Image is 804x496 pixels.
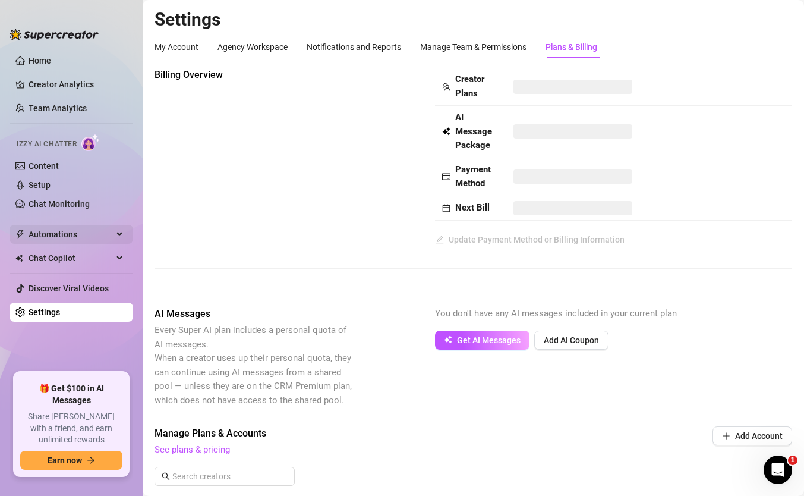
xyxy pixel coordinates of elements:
button: Get AI Messages [435,331,529,350]
input: Search creators [172,470,278,483]
a: Content [29,161,59,171]
button: Earn nowarrow-right [20,451,122,470]
span: Chat Copilot [29,249,113,268]
img: Chat Copilot [15,254,23,262]
span: Earn now [48,456,82,465]
a: See plans & pricing [155,444,230,455]
strong: AI Message Package [455,112,492,150]
div: My Account [155,40,198,54]
a: Creator Analytics [29,75,124,94]
a: Settings [29,307,60,317]
span: 1 [788,456,797,465]
button: Add Account [712,426,792,445]
span: team [442,83,450,91]
div: Notifications and Reports [307,40,401,54]
a: Chat Monitoring [29,199,90,209]
div: Agency Workspace [217,40,288,54]
a: Home [29,56,51,65]
span: Add AI Coupon [544,335,599,345]
span: 🎁 Get $100 in AI Messages [20,383,122,406]
span: Add Account [735,431,783,441]
span: Automations [29,225,113,244]
span: You don't have any AI messages included in your current plan [435,308,677,319]
span: search [162,472,170,481]
strong: Creator Plans [455,74,484,99]
button: Add AI Coupon [534,331,608,350]
a: Team Analytics [29,103,87,113]
span: Billing Overview [155,68,354,82]
span: plus [722,432,730,440]
img: logo-BBDzfeDw.svg [10,29,99,40]
strong: Next Bill [455,202,490,213]
span: Izzy AI Chatter [17,139,77,150]
div: Plans & Billing [546,40,597,54]
span: Every Super AI plan includes a personal quota of AI messages. When a creator uses up their person... [155,325,352,406]
img: AI Chatter [81,134,100,151]
span: arrow-right [87,456,95,464]
strong: Payment Method [455,164,491,189]
span: AI Messages [155,307,354,321]
iframe: Intercom live chat [764,456,792,484]
a: Discover Viral Videos [29,284,109,293]
span: calendar [442,204,450,212]
span: Get AI Messages [457,335,521,345]
a: Setup [29,180,51,190]
button: Update Payment Method or Billing Information [435,230,625,249]
span: credit-card [442,172,450,181]
span: Share [PERSON_NAME] with a friend, and earn unlimited rewards [20,411,122,446]
span: thunderbolt [15,230,25,239]
span: Manage Plans & Accounts [155,426,632,441]
h2: Settings [155,8,792,31]
div: Manage Team & Permissions [420,40,526,54]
